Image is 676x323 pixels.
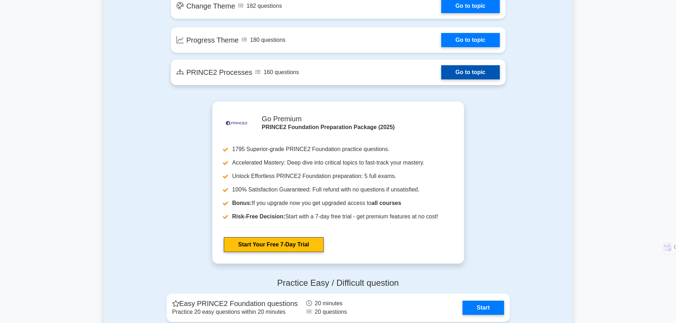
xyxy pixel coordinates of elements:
[441,65,499,79] a: Go to topic
[463,301,504,315] a: Start
[167,278,510,288] h4: Practice Easy / Difficult question
[224,237,324,252] a: Start Your Free 7-Day Trial
[441,33,499,47] a: Go to topic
